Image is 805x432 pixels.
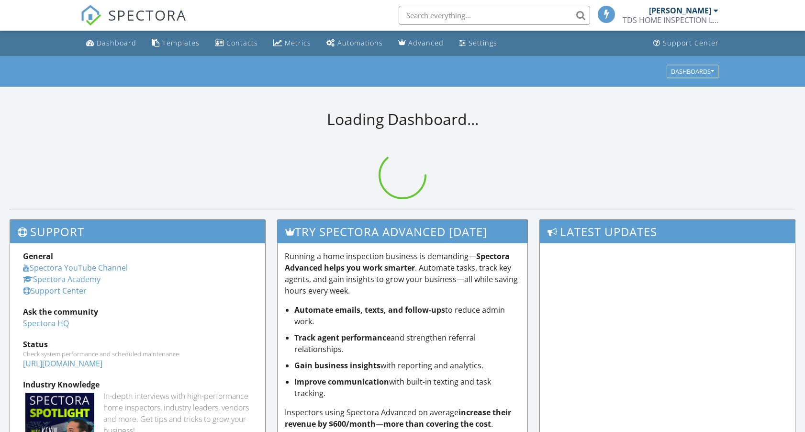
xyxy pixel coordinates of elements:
[285,407,520,430] p: Inspectors using Spectora Advanced on average .
[294,304,520,327] li: to reduce admin work.
[82,34,140,52] a: Dashboard
[80,13,187,33] a: SPECTORA
[23,318,69,329] a: Spectora HQ
[649,6,711,15] div: [PERSON_NAME]
[469,38,497,47] div: Settings
[294,332,520,355] li: and strengthen referral relationships.
[278,220,527,243] h3: Try spectora advanced [DATE]
[23,251,53,261] strong: General
[294,360,520,371] li: with reporting and analytics.
[285,251,510,273] strong: Spectora Advanced helps you work smarter
[23,274,101,284] a: Spectora Academy
[399,6,590,25] input: Search everything...
[285,250,520,296] p: Running a home inspection business is demanding— . Automate tasks, track key agents, and gain ins...
[294,376,389,387] strong: Improve communication
[97,38,136,47] div: Dashboard
[226,38,258,47] div: Contacts
[23,350,252,358] div: Check system performance and scheduled maintenance.
[408,38,444,47] div: Advanced
[23,339,252,350] div: Status
[394,34,447,52] a: Advanced
[80,5,101,26] img: The Best Home Inspection Software - Spectora
[269,34,315,52] a: Metrics
[23,379,252,390] div: Industry Knowledge
[294,360,380,371] strong: Gain business insights
[294,376,520,399] li: with built-in texting and task tracking.
[294,332,391,343] strong: Track agent performance
[23,306,252,318] div: Ask the community
[294,305,445,315] strong: Automate emails, texts, and follow-ups
[23,262,128,273] a: Spectora YouTube Channel
[671,68,714,75] div: Dashboards
[148,34,203,52] a: Templates
[285,38,311,47] div: Metrics
[23,285,87,296] a: Support Center
[162,38,200,47] div: Templates
[10,220,265,243] h3: Support
[323,34,387,52] a: Automations (Basic)
[623,15,718,25] div: TDS HOME INSPECTION LLC
[23,358,102,369] a: [URL][DOMAIN_NAME]
[108,5,187,25] span: SPECTORA
[337,38,383,47] div: Automations
[211,34,262,52] a: Contacts
[285,407,511,429] strong: increase their revenue by $600/month—more than covering the cost
[649,34,723,52] a: Support Center
[540,220,795,243] h3: Latest Updates
[667,65,718,78] button: Dashboards
[455,34,501,52] a: Settings
[663,38,719,47] div: Support Center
